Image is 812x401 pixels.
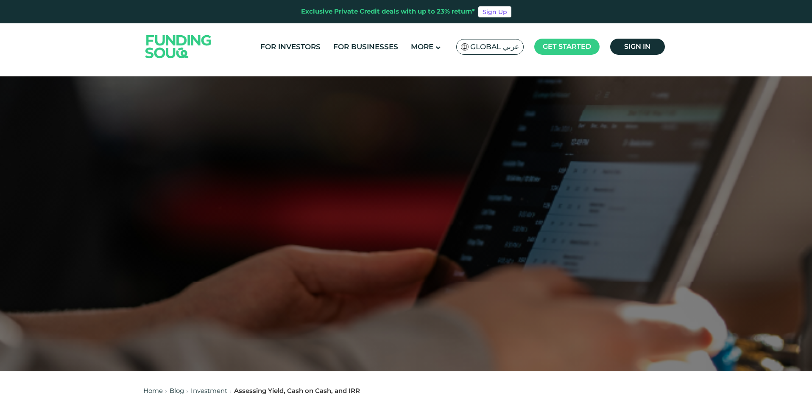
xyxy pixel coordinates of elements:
a: Sign Up [478,6,511,17]
span: Sign in [624,42,650,50]
img: SA Flag [461,43,469,50]
a: For Investors [258,40,323,54]
div: Exclusive Private Credit deals with up to 23% return* [301,7,475,17]
a: Investment [191,387,227,395]
div: Assessing Yield, Cash on Cash, and IRR [234,386,360,396]
a: Home [143,387,163,395]
a: Sign in [610,39,665,55]
a: For Businesses [331,40,400,54]
img: Logo [137,25,220,68]
a: Blog [170,387,184,395]
span: Global عربي [470,42,519,52]
span: More [411,42,433,51]
span: Get started [543,42,591,50]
